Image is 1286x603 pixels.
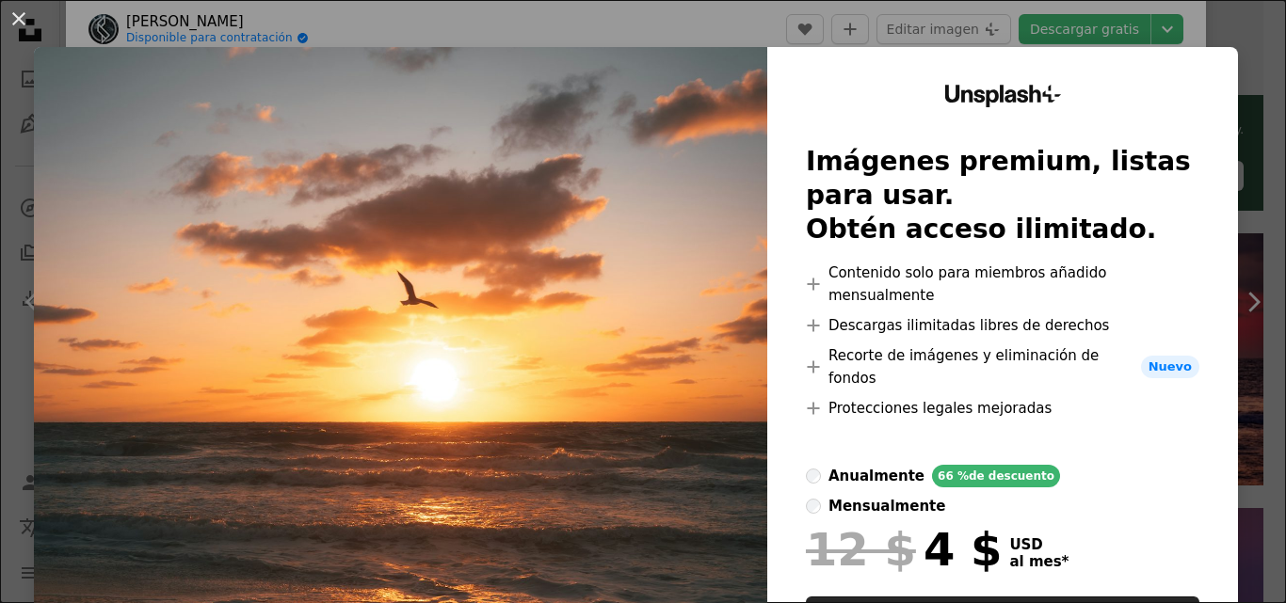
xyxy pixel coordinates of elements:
li: Protecciones legales mejoradas [806,397,1199,420]
li: Descargas ilimitadas libres de derechos [806,314,1199,337]
div: anualmente [828,465,924,487]
div: mensualmente [828,495,945,517]
span: Nuevo [1141,356,1199,378]
li: Contenido solo para miembros añadido mensualmente [806,262,1199,307]
input: mensualmente [806,499,821,514]
span: al mes * [1009,553,1069,570]
input: anualmente66 %de descuento [806,468,821,484]
h2: Imágenes premium, listas para usar. Obtén acceso ilimitado. [806,145,1199,246]
span: 12 $ [806,525,916,574]
span: USD [1009,536,1069,553]
li: Recorte de imágenes y eliminación de fondos [806,344,1199,389]
div: 66 % de descuento [932,465,1060,487]
div: 4 $ [806,525,1002,574]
